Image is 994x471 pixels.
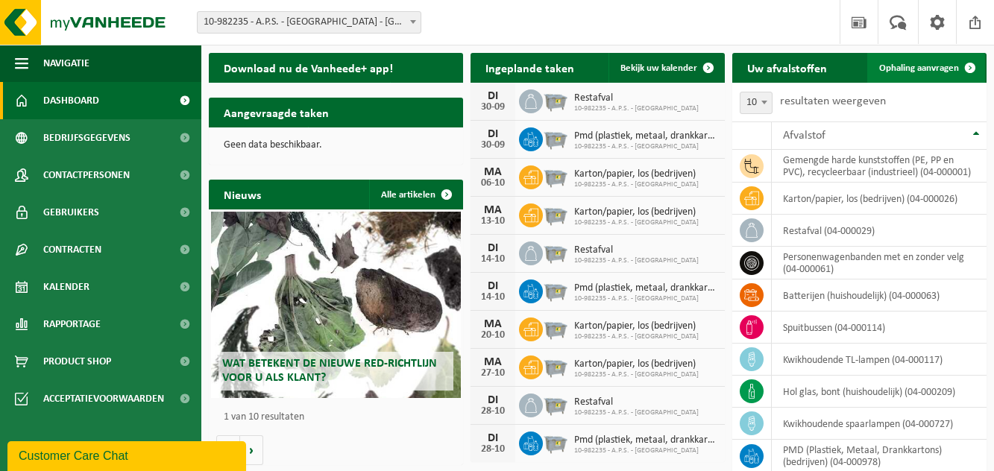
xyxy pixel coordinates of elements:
td: kwikhoudende spaarlampen (04-000727) [772,408,987,440]
div: MA [478,204,508,216]
span: 10-982235 - A.P.S. - [GEOGRAPHIC_DATA] [574,332,699,341]
span: Dashboard [43,82,99,119]
span: 10-982235 - A.P.S. - [GEOGRAPHIC_DATA] [574,218,699,227]
div: DI [478,128,508,140]
span: Kalender [43,268,89,306]
span: Afvalstof [783,130,825,142]
span: Karton/papier, los (bedrijven) [574,206,699,218]
div: 06-10 [478,178,508,189]
span: Karton/papier, los (bedrijven) [574,168,699,180]
td: batterijen (huishoudelijk) (04-000063) [772,279,987,312]
span: 10-982235 - A.P.S. - MERELBEKE - MERELBEKE [198,12,421,33]
span: Karton/papier, los (bedrijven) [574,320,699,332]
span: Restafval [574,396,699,408]
span: 10-982235 - A.P.S. - [GEOGRAPHIC_DATA] [574,142,717,151]
img: WB-2500-GAL-GY-01 [543,201,568,227]
div: DI [478,90,508,102]
img: WB-2500-GAL-GY-01 [543,391,568,417]
img: WB-2500-GAL-GY-01 [543,125,568,151]
img: WB-2500-GAL-GY-01 [543,163,568,189]
label: resultaten weergeven [780,95,886,107]
span: Restafval [574,92,699,104]
span: 10-982235 - A.P.S. - [GEOGRAPHIC_DATA] [574,180,699,189]
img: WB-2500-GAL-GY-01 [543,315,568,341]
p: Geen data beschikbaar. [224,140,448,151]
img: WB-2500-GAL-GY-01 [543,353,568,379]
a: Alle artikelen [369,180,462,209]
span: Contactpersonen [43,157,130,194]
div: DI [478,394,508,406]
h2: Aangevraagde taken [209,98,344,127]
div: 30-09 [478,102,508,113]
span: 10-982235 - A.P.S. - [GEOGRAPHIC_DATA] [574,256,699,265]
div: 30-09 [478,140,508,151]
div: 20-10 [478,330,508,341]
div: DI [478,242,508,254]
div: DI [478,432,508,444]
td: karton/papier, los (bedrijven) (04-000026) [772,183,987,215]
span: Pmd (plastiek, metaal, drankkartons) (bedrijven) [574,282,717,294]
div: 28-10 [478,444,508,455]
h2: Download nu de Vanheede+ app! [209,53,408,82]
span: Pmd (plastiek, metaal, drankkartons) (bedrijven) [574,130,717,142]
span: Navigatie [43,45,89,82]
td: hol glas, bont (huishoudelijk) (04-000209) [772,376,987,408]
img: WB-2500-GAL-GY-01 [543,429,568,455]
img: WB-2500-GAL-GY-01 [543,87,568,113]
a: Wat betekent de nieuwe RED-richtlijn voor u als klant? [211,212,460,398]
h2: Uw afvalstoffen [732,53,842,82]
button: Volgende [240,435,263,465]
span: Acceptatievoorwaarden [43,380,164,417]
iframe: chat widget [7,438,249,471]
td: kwikhoudende TL-lampen (04-000117) [772,344,987,376]
h2: Nieuws [209,180,276,209]
span: 10-982235 - A.P.S. - [GEOGRAPHIC_DATA] [574,104,699,113]
span: 10-982235 - A.P.S. - [GEOGRAPHIC_DATA] [574,446,717,455]
td: spuitbussen (04-000114) [772,312,987,344]
span: Gebruikers [43,194,99,231]
span: Karton/papier, los (bedrijven) [574,358,699,370]
div: 13-10 [478,216,508,227]
span: 10 [740,92,773,114]
img: WB-2500-GAL-GY-01 [543,277,568,303]
span: 10-982235 - A.P.S. - [GEOGRAPHIC_DATA] [574,370,699,379]
span: Restafval [574,244,699,256]
td: gemengde harde kunststoffen (PE, PP en PVC), recycleerbaar (industrieel) (04-000001) [772,150,987,183]
span: Pmd (plastiek, metaal, drankkartons) (bedrijven) [574,434,717,446]
div: DI [478,280,508,292]
span: Ophaling aanvragen [879,63,959,73]
div: 14-10 [478,254,508,265]
div: MA [478,356,508,368]
a: Bekijk uw kalender [608,53,723,83]
span: Contracten [43,231,101,268]
span: Product Shop [43,343,111,380]
span: 10 [740,92,772,113]
div: MA [478,166,508,178]
img: WB-2500-GAL-GY-01 [543,239,568,265]
td: restafval (04-000029) [772,215,987,247]
span: 10-982235 - A.P.S. - [GEOGRAPHIC_DATA] [574,294,717,303]
td: personenwagenbanden met en zonder velg (04-000061) [772,247,987,279]
div: MA [478,318,508,330]
h2: Ingeplande taken [471,53,589,82]
span: Bedrijfsgegevens [43,119,130,157]
span: Rapportage [43,306,101,343]
button: Vorige [216,435,240,465]
span: 10-982235 - A.P.S. - MERELBEKE - MERELBEKE [197,11,421,34]
a: Ophaling aanvragen [867,53,985,83]
div: 28-10 [478,406,508,417]
div: 27-10 [478,368,508,379]
span: Bekijk uw kalender [620,63,697,73]
p: 1 van 10 resultaten [224,412,456,423]
span: 10-982235 - A.P.S. - [GEOGRAPHIC_DATA] [574,408,699,417]
div: 14-10 [478,292,508,303]
span: Wat betekent de nieuwe RED-richtlijn voor u als klant? [222,358,437,384]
